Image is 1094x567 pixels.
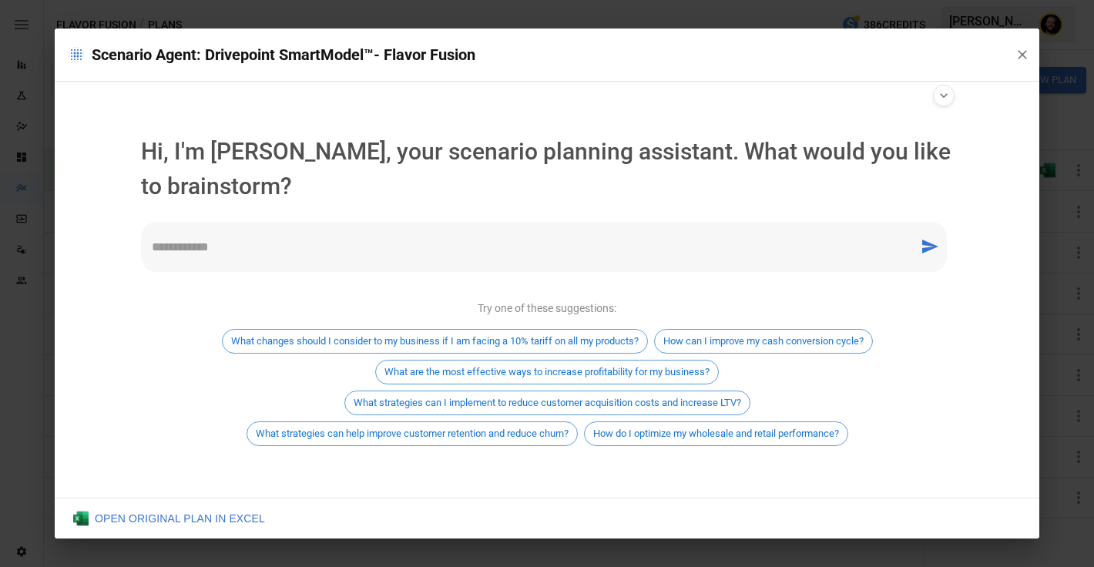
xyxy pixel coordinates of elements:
p: Hi, I'm [PERSON_NAME], your scenario planning assistant. What would you like to brainstorm? [141,134,953,203]
span: What strategies can help improve customer retention and reduce churn? [247,428,577,439]
p: Scenario Agent: Drivepoint SmartModel™- Flavor Fusion [67,42,1002,67]
span: What changes should I consider to my business if I am facing a 10% tariff on all my products? [223,335,647,347]
img: Excel [73,511,89,526]
span: How can I improve my cash conversion cycle? [655,335,872,347]
div: OPEN ORIGINAL PLAN IN EXCEL [73,511,265,526]
span: What are the most effective ways to increase profitability for my business? [376,366,718,377]
span: How do I optimize my wholesale and retail performance? [585,428,847,439]
button: Show agent settings [933,85,955,106]
p: Try one of these suggestions: [478,300,616,317]
span: What strategies can I implement to reduce customer acquisition costs and increase LTV? [345,397,750,408]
